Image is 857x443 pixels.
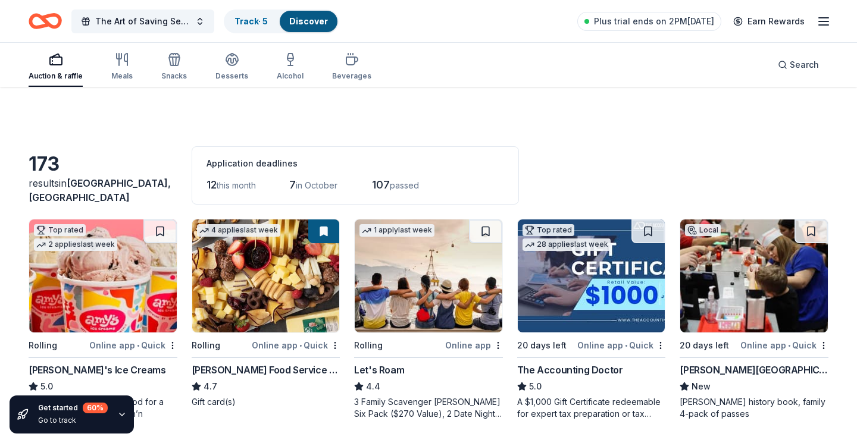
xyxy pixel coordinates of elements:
[197,224,280,237] div: 4 applies last week
[768,53,828,77] button: Search
[594,14,714,29] span: Plus trial ends on 2PM[DATE]
[38,416,108,425] div: Go to track
[289,178,296,191] span: 7
[366,379,380,394] span: 4.4
[445,338,503,353] div: Online app
[680,219,828,332] img: Image for Dr Pepper Museum
[788,341,790,350] span: •
[29,219,177,420] a: Image for Amy's Ice CreamsTop rated2 applieslast weekRollingOnline app•Quick[PERSON_NAME]'s Ice C...
[224,10,339,33] button: Track· 5Discover
[217,180,256,190] span: this month
[29,176,177,205] div: results
[29,177,171,203] span: [GEOGRAPHIC_DATA], [GEOGRAPHIC_DATA]
[277,71,304,81] div: Alcohol
[40,379,53,394] span: 5.0
[83,403,108,413] div: 60 %
[726,11,812,32] a: Earn Rewards
[111,71,133,81] div: Meals
[277,48,304,87] button: Alcohol
[680,219,828,420] a: Image for Dr Pepper MuseumLocal20 days leftOnline app•Quick[PERSON_NAME][GEOGRAPHIC_DATA]New[PERS...
[289,16,328,26] a: Discover
[95,14,190,29] span: The Art of Saving Sea Turtles
[625,341,627,350] span: •
[517,363,623,377] div: The Accounting Doctor
[71,10,214,33] button: The Art of Saving Sea Turtles
[29,48,83,87] button: Auction & raffle
[234,16,268,26] a: Track· 5
[332,71,371,81] div: Beverages
[204,379,217,394] span: 4.7
[299,341,302,350] span: •
[354,363,404,377] div: Let's Roam
[207,156,504,171] div: Application deadlines
[161,48,187,87] button: Snacks
[296,180,337,190] span: in October
[89,338,177,353] div: Online app Quick
[215,71,248,81] div: Desserts
[29,7,62,35] a: Home
[354,338,383,353] div: Rolling
[740,338,828,353] div: Online app Quick
[38,403,108,413] div: Get started
[577,338,665,353] div: Online app Quick
[207,178,217,191] span: 12
[523,238,611,251] div: 28 applies last week
[692,379,711,394] span: New
[215,48,248,87] button: Desserts
[29,338,57,353] div: Rolling
[354,219,503,420] a: Image for Let's Roam1 applylast weekRollingOnline appLet's Roam4.43 Family Scavenger [PERSON_NAME...
[29,152,177,176] div: 173
[577,12,721,31] a: Plus trial ends on 2PM[DATE]
[390,180,419,190] span: passed
[111,48,133,87] button: Meals
[29,363,166,377] div: [PERSON_NAME]'s Ice Creams
[518,219,665,332] img: Image for The Accounting Doctor
[29,219,177,332] img: Image for Amy's Ice Creams
[192,363,340,377] div: [PERSON_NAME] Food Service Store
[192,396,340,408] div: Gift card(s)
[685,224,721,236] div: Local
[192,219,340,408] a: Image for Gordon Food Service Store4 applieslast weekRollingOnline app•Quick[PERSON_NAME] Food Se...
[790,58,819,72] span: Search
[517,396,666,420] div: A $1,000 Gift Certificate redeemable for expert tax preparation or tax resolution services—recipi...
[137,341,139,350] span: •
[332,48,371,87] button: Beverages
[34,224,86,236] div: Top rated
[372,178,390,191] span: 107
[517,219,666,420] a: Image for The Accounting DoctorTop rated28 applieslast week20 days leftOnline app•QuickThe Accoun...
[680,363,828,377] div: [PERSON_NAME][GEOGRAPHIC_DATA]
[252,338,340,353] div: Online app Quick
[680,396,828,420] div: [PERSON_NAME] history book, family 4-pack of passes
[192,219,340,332] img: Image for Gordon Food Service Store
[34,238,117,251] div: 2 applies last week
[359,224,434,237] div: 1 apply last week
[192,338,220,353] div: Rolling
[517,338,567,353] div: 20 days left
[680,338,729,353] div: 20 days left
[523,224,574,236] div: Top rated
[355,219,502,332] img: Image for Let's Roam
[29,71,83,81] div: Auction & raffle
[354,396,503,420] div: 3 Family Scavenger [PERSON_NAME] Six Pack ($270 Value), 2 Date Night Scavenger [PERSON_NAME] Two ...
[161,71,187,81] div: Snacks
[29,177,171,203] span: in
[529,379,542,394] span: 5.0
